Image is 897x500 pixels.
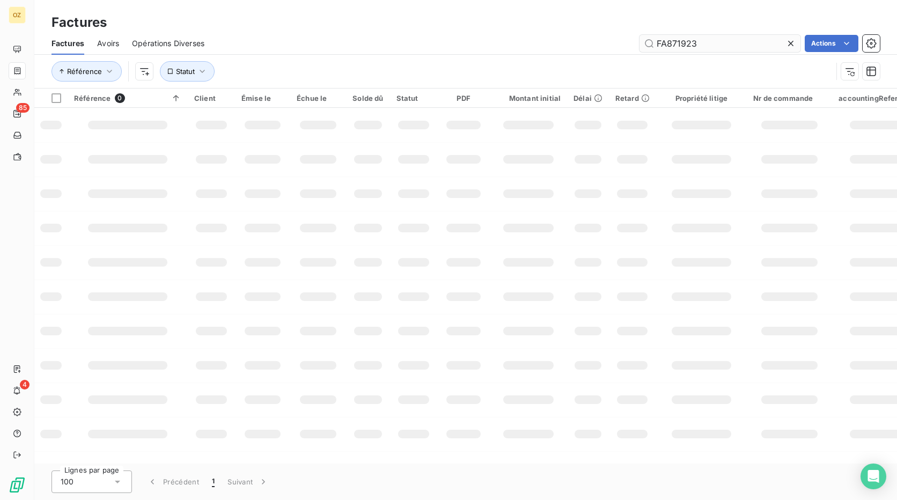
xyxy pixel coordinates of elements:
div: Propriété litige [663,94,740,102]
button: Suivant [221,470,275,493]
button: Référence [52,61,122,82]
span: Factures [52,38,84,49]
div: Délai [574,94,602,102]
span: 0 [115,93,124,103]
div: Statut [396,94,431,102]
span: 4 [20,380,30,389]
div: Open Intercom Messenger [861,464,886,489]
span: 1 [212,476,215,487]
div: Émise le [241,94,284,102]
span: Référence [74,94,111,102]
div: PDF [444,94,483,102]
div: Client [194,94,229,102]
div: Échue le [297,94,340,102]
div: OZ [9,6,26,24]
span: 100 [61,476,73,487]
div: Retard [615,94,650,102]
span: Référence [67,67,102,76]
button: Statut [160,61,215,82]
div: Nr de commande [753,94,826,102]
div: Solde dû [352,94,383,102]
div: Montant initial [496,94,561,102]
span: Opérations Diverses [132,38,204,49]
button: Précédent [141,470,205,493]
span: Avoirs [97,38,119,49]
input: Rechercher [639,35,800,52]
h3: Factures [52,13,107,32]
img: Logo LeanPay [9,476,26,494]
span: 85 [16,103,30,113]
button: Actions [805,35,858,52]
span: Statut [176,67,195,76]
button: 1 [205,470,221,493]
